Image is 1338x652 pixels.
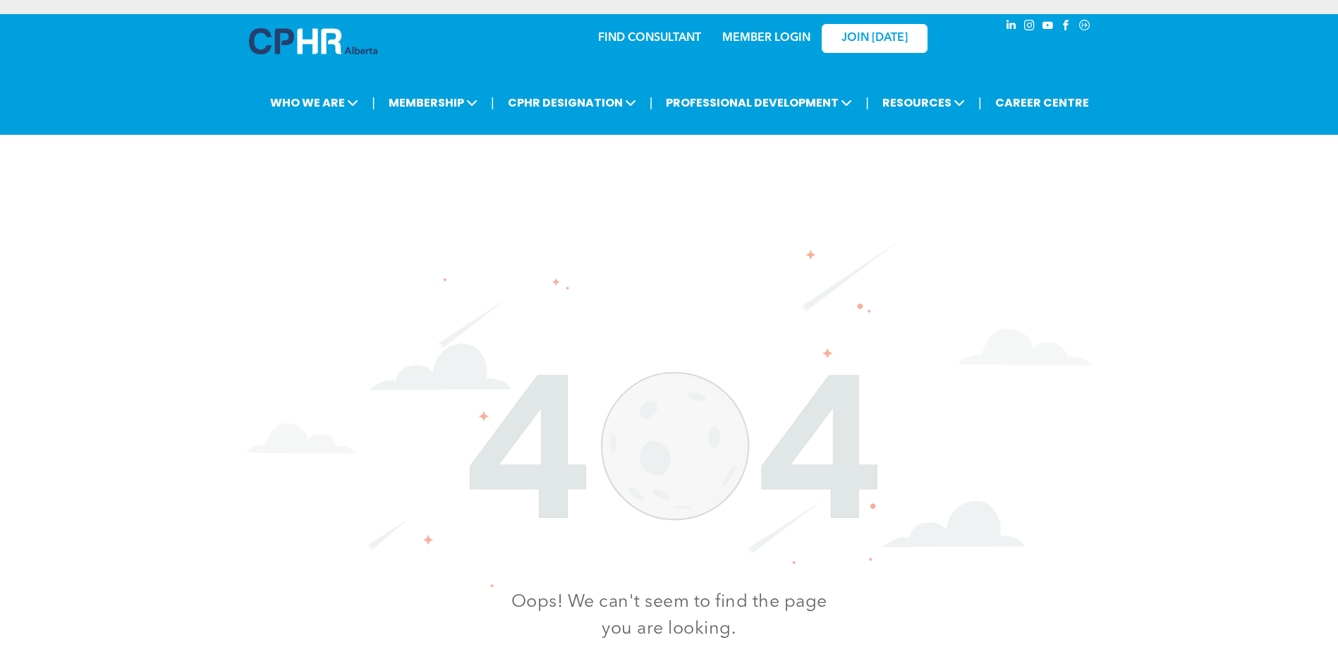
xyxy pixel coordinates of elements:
li: | [372,88,375,117]
img: A blue and white logo for cp alberta [249,28,377,54]
a: JOIN [DATE] [822,24,928,53]
span: CPHR DESIGNATION [504,90,640,116]
span: Oops! We can't seem to find the page you are looking. [511,593,827,638]
a: FIND CONSULTANT [598,32,701,44]
a: CAREER CENTRE [991,90,1093,116]
a: facebook [1059,18,1074,37]
img: The number 404 is surrounded by clouds and stars on a white background. [246,241,1093,588]
span: PROFESSIONAL DEVELOPMENT [662,90,856,116]
a: Social network [1077,18,1093,37]
a: youtube [1040,18,1056,37]
a: linkedin [1004,18,1019,37]
span: RESOURCES [878,90,969,116]
li: | [978,88,982,117]
li: | [650,88,653,117]
span: JOIN [DATE] [841,32,908,45]
a: instagram [1022,18,1038,37]
span: MEMBERSHIP [384,90,482,116]
li: | [491,88,494,117]
a: MEMBER LOGIN [722,32,810,44]
li: | [865,88,869,117]
span: WHO WE ARE [266,90,363,116]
